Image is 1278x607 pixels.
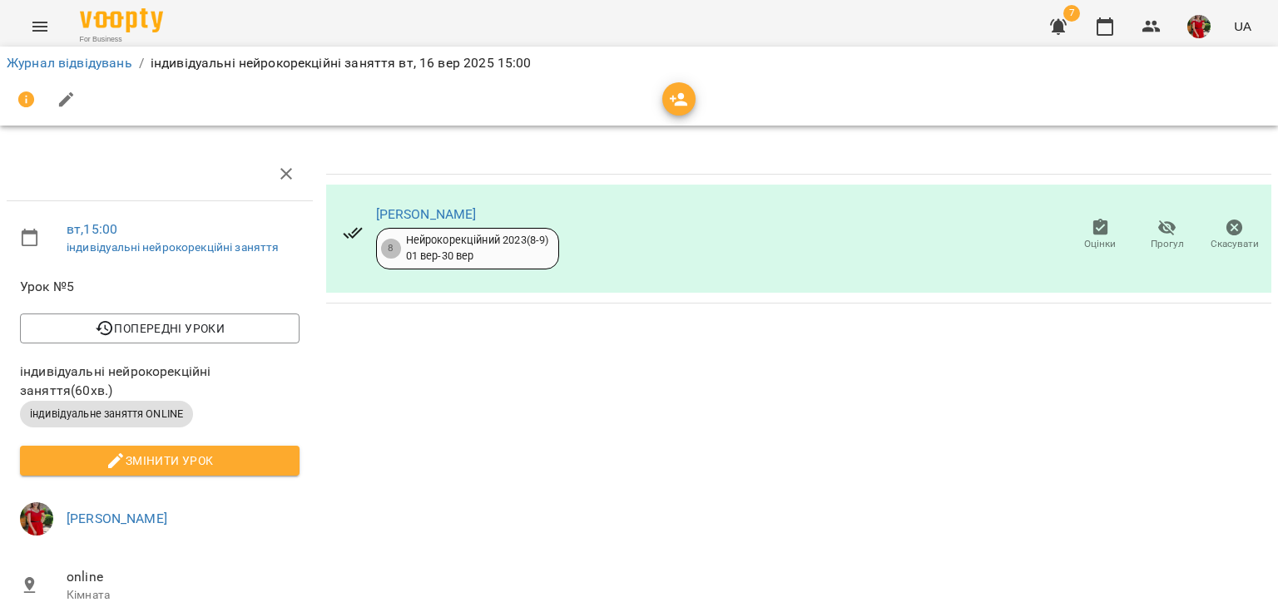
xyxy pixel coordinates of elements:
div: Нейрокорекційний 2023(8-9) 01 вер - 30 вер [406,233,549,264]
span: індивідуальне заняття ONLINE [20,407,193,422]
span: online [67,567,300,587]
p: Кімната [67,587,300,604]
span: Попередні уроки [33,318,286,338]
span: індивідуальні нейрокорекційні заняття ( 60 хв. ) [20,362,300,401]
button: UA [1227,11,1258,42]
span: For Business [80,34,163,45]
img: 231207409d8b35f44da8599795c797be.jpg [20,502,53,535]
span: Змінити урок [33,451,286,471]
button: Оцінки [1067,212,1134,259]
div: 8 [381,239,401,259]
a: [PERSON_NAME] [67,511,167,526]
span: UA [1234,17,1251,35]
span: Прогул [1151,237,1184,251]
button: Menu [20,7,60,47]
p: індивідуальні нейрокорекційні заняття вт, 16 вер 2025 15:00 [151,53,532,73]
span: 7 [1063,5,1080,22]
img: 231207409d8b35f44da8599795c797be.jpg [1187,15,1211,38]
img: Voopty Logo [80,8,163,32]
a: вт , 15:00 [67,221,117,237]
button: Попередні уроки [20,313,300,343]
nav: breadcrumb [7,53,1271,73]
button: Скасувати [1201,212,1268,259]
li: / [139,53,144,73]
span: Скасувати [1211,237,1259,251]
span: Урок №5 [20,277,300,297]
button: Прогул [1134,212,1201,259]
a: Журнал відвідувань [7,55,132,71]
a: [PERSON_NAME] [376,206,477,222]
a: індивідуальні нейрокорекційні заняття [67,240,279,254]
button: Змінити урок [20,446,300,476]
span: Оцінки [1084,237,1116,251]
